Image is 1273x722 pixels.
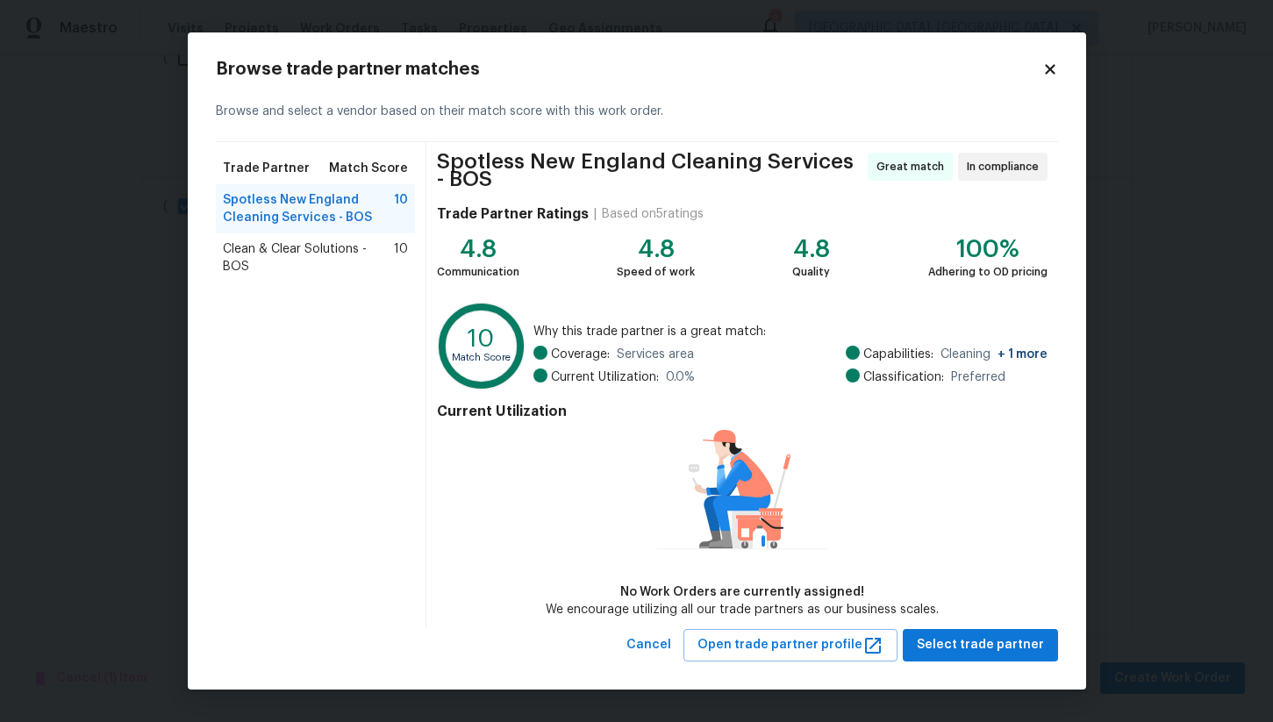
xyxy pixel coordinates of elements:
span: Spotless New England Cleaning Services - BOS [223,191,395,226]
div: | [589,205,602,223]
h4: Trade Partner Ratings [437,205,589,223]
span: Match Score [329,160,408,177]
div: No Work Orders are currently assigned! [546,583,939,601]
span: Current Utilization: [551,368,659,386]
div: 4.8 [617,240,695,258]
span: Great match [876,158,951,175]
h2: Browse trade partner matches [216,61,1042,78]
span: Coverage: [551,346,610,363]
button: Open trade partner profile [683,629,898,661]
span: + 1 more [998,348,1048,361]
text: 10 [468,326,496,351]
div: Speed of work [617,263,695,281]
div: Adhering to OD pricing [928,263,1048,281]
span: Open trade partner profile [697,634,883,656]
div: Based on 5 ratings [602,205,704,223]
div: Quality [792,263,830,281]
span: Cleaning [940,346,1048,363]
div: 4.8 [437,240,519,258]
span: 10 [394,240,408,275]
text: Match Score [453,354,511,363]
span: Classification: [863,368,944,386]
button: Select trade partner [903,629,1058,661]
span: Select trade partner [917,634,1044,656]
span: 10 [394,191,408,226]
div: Browse and select a vendor based on their match score with this work order. [216,82,1058,142]
span: In compliance [967,158,1046,175]
span: Preferred [951,368,1005,386]
span: 0.0 % [666,368,695,386]
span: Spotless New England Cleaning Services - BOS [437,153,862,188]
span: Clean & Clear Solutions - BOS [223,240,395,275]
h4: Current Utilization [437,403,1047,420]
div: Communication [437,263,519,281]
button: Cancel [619,629,678,661]
span: Services area [617,346,694,363]
div: We encourage utilizing all our trade partners as our business scales. [546,601,939,618]
div: 4.8 [792,240,830,258]
span: Cancel [626,634,671,656]
span: Capabilities: [863,346,933,363]
div: 100% [928,240,1048,258]
span: Why this trade partner is a great match: [533,323,1048,340]
span: Trade Partner [223,160,310,177]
